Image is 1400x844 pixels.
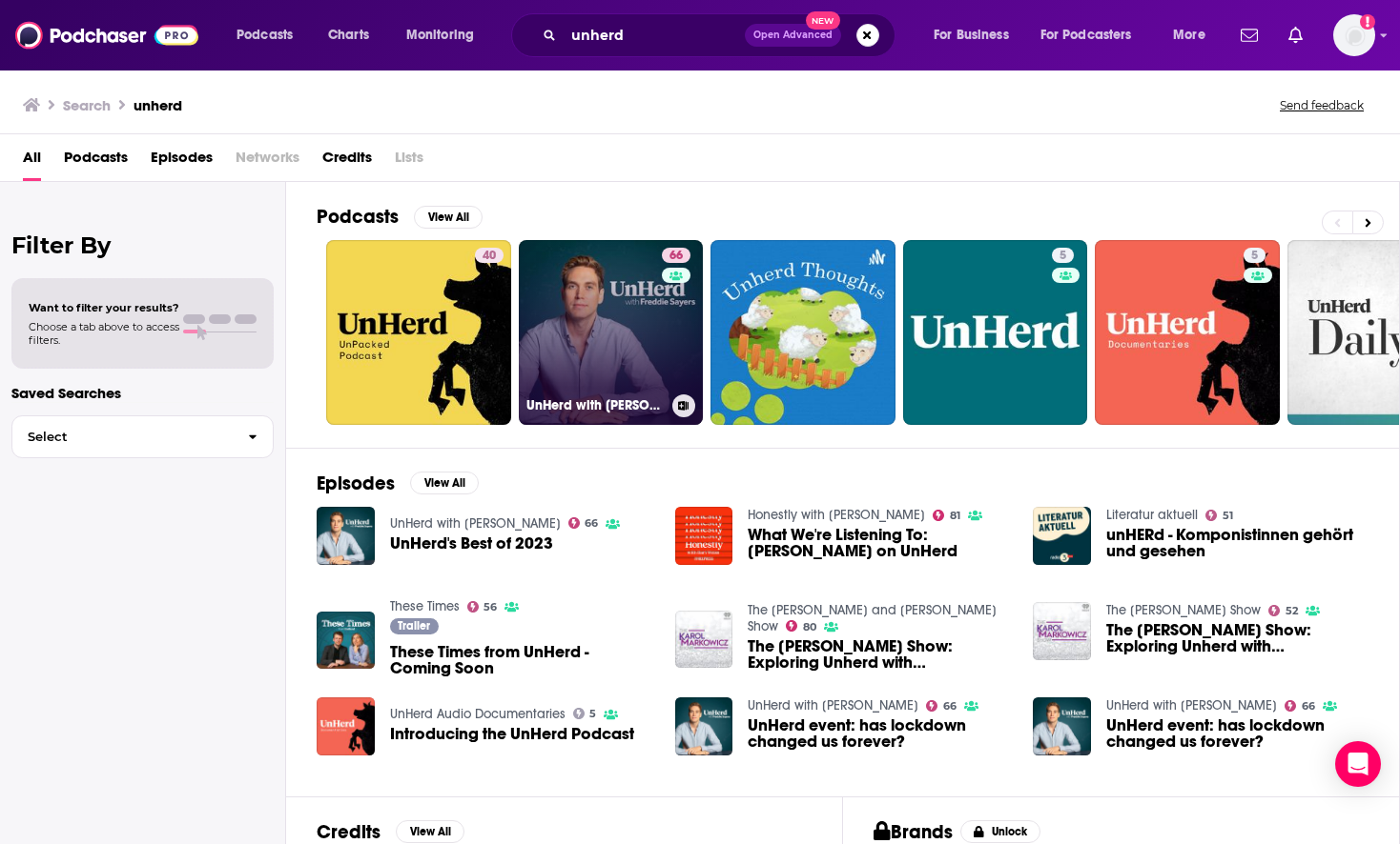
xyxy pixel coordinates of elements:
span: 81 [950,512,960,520]
span: All [23,142,41,181]
h2: Episodes [317,472,395,495]
span: New [806,11,840,30]
h3: UnHerd with [PERSON_NAME] [526,397,665,413]
a: 5 [573,708,597,719]
button: Open AdvancedNew [745,24,841,47]
div: Open Intercom Messenger [1335,741,1381,787]
a: Episodes [151,142,213,181]
button: View All [396,820,464,843]
img: UnHerd event: has lockdown changed us forever? [1033,697,1091,755]
a: Literatur aktuell [1106,507,1198,523]
a: 66 [926,700,957,712]
h2: Credits [317,820,381,844]
span: Want to filter your results? [29,301,179,314]
span: 51 [1223,512,1233,520]
a: UnHerd event: has lockdown changed us forever? [1106,717,1369,750]
span: The [PERSON_NAME] Show: Exploring Unherd with [PERSON_NAME] [748,638,1010,671]
span: More [1173,22,1205,49]
img: UnHerd's Best of 2023 [317,507,375,565]
a: The Karol Markowicz Show: Exploring Unherd with Sohrab Ahmari [1033,602,1091,660]
span: Trailer [398,620,430,632]
a: What We're Listening To: Richard Dawkins on UnHerd [748,527,1010,559]
img: Introducing the UnHerd Podcast [317,697,375,755]
span: 66 [943,702,957,711]
span: UnHerd's Best of 2023 [390,535,553,552]
div: Search podcasts, credits, & more... [529,13,914,57]
span: Podcasts [237,22,293,49]
a: UnHerd with Freddie Sayers [748,697,918,713]
img: The Karol Markowicz Show: Exploring Unherd with Sohrab Ahmari [675,611,733,669]
span: 52 [1286,607,1298,615]
a: 51 [1205,510,1233,521]
h3: Search [63,96,111,114]
h2: Filter By [11,231,274,259]
h2: Podcasts [317,205,399,229]
a: UnHerd event: has lockdown changed us forever? [675,697,733,755]
a: What We're Listening To: Richard Dawkins on UnHerd [675,507,733,565]
a: UnHerd with Freddie Sayers [1106,697,1277,713]
a: Show notifications dropdown [1233,19,1266,51]
a: 66UnHerd with [PERSON_NAME] [519,240,704,425]
a: These Times [390,598,460,614]
a: Introducing the UnHerd Podcast [390,726,634,742]
svg: Add a profile image [1360,14,1375,30]
span: 40 [483,247,496,266]
a: Credits [322,142,372,181]
span: Select [12,431,233,443]
img: These Times from UnHerd - Coming Soon [317,612,375,670]
span: 5 [1251,247,1258,266]
a: The Karol Markowicz Show: Exploring Unherd with Sohrab Ahmari [748,638,1010,671]
h2: Brands [874,820,953,844]
a: These Times from UnHerd - Coming Soon [390,644,652,676]
span: For Business [934,22,1009,49]
a: Show notifications dropdown [1281,19,1310,51]
input: Search podcasts, credits, & more... [564,20,745,50]
button: View All [410,472,479,494]
a: The Karol Markowicz Show: Exploring Unherd with Sohrab Ahmari [1106,622,1369,654]
span: 5 [1060,247,1066,266]
a: Podcasts [64,142,128,181]
a: unHERd - Komponistinnen gehört und gesehen [1106,527,1369,559]
a: 66 [662,248,690,263]
span: For Podcasters [1040,22,1132,49]
span: 56 [484,603,497,612]
span: UnHerd event: has lockdown changed us forever? [748,717,1010,750]
a: Honestly with Bari Weiss [748,507,925,523]
button: Send feedback [1274,97,1369,113]
img: Podchaser - Follow, Share and Rate Podcasts [15,17,198,53]
a: 80 [786,620,816,632]
img: User Profile [1333,14,1375,56]
a: 5 [903,240,1088,425]
a: UnHerd with Freddie Sayers [390,515,561,532]
a: 5 [1244,248,1266,263]
a: 40 [475,248,504,263]
button: Select [11,415,274,458]
a: Charts [316,20,381,50]
span: Open Advanced [753,30,833,40]
button: Show profile menu [1333,14,1375,56]
span: 5 [589,710,596,718]
span: 80 [803,623,816,632]
a: The Clay Travis and Buck Sexton Show [748,602,997,634]
span: Charts [328,22,369,49]
a: PodcastsView All [317,205,483,229]
span: The [PERSON_NAME] Show: Exploring Unherd with [PERSON_NAME] [1106,622,1369,654]
button: open menu [223,20,318,50]
span: Networks [236,142,299,181]
a: 66 [568,517,599,529]
button: Unlock [960,820,1041,843]
img: unHERd - Komponistinnen gehört und gesehen [1033,507,1091,565]
a: 66 [1285,700,1315,712]
a: 56 [467,601,498,613]
span: Choose a tab above to access filters. [29,320,179,347]
button: open menu [1160,20,1229,50]
a: 5 [1052,248,1074,263]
